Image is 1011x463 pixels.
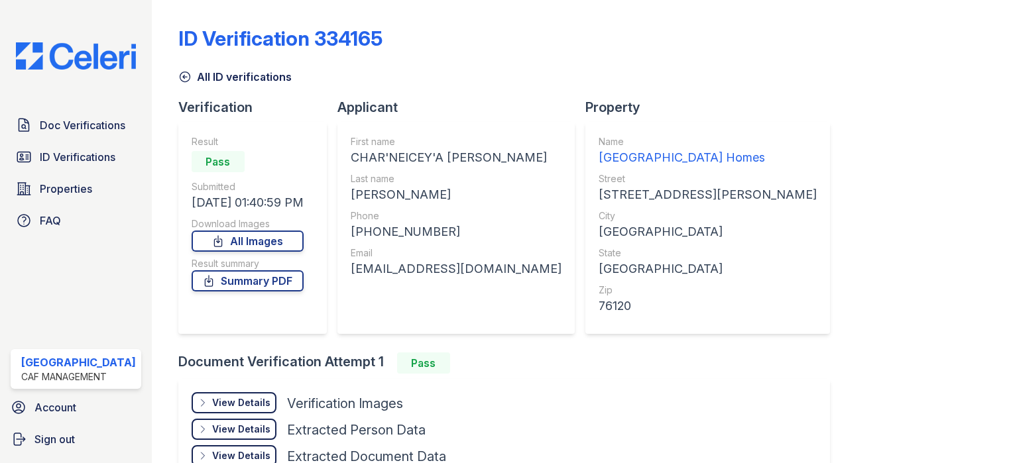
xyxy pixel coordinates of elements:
div: Submitted [192,180,304,193]
div: Verification [178,98,337,117]
div: First name [351,135,562,148]
img: CE_Logo_Blue-a8612792a0a2168367f1c8372b55b34899dd931a85d93a1a3d3e32e68fde9ad4.png [5,42,147,70]
div: 76120 [599,297,817,315]
div: City [599,209,817,223]
div: Last name [351,172,562,185]
a: Summary PDF [192,270,304,291]
a: ID Verifications [11,144,141,170]
div: Name [599,135,817,148]
div: Verification Images [287,394,403,413]
div: Applicant [337,98,585,117]
a: Doc Verifications [11,112,141,138]
div: Result [192,135,304,148]
div: Document Verification Attempt 1 [178,352,841,374]
a: All ID verifications [178,69,292,85]
div: View Details [212,423,270,436]
div: Zip [599,283,817,297]
a: All Images [192,231,304,252]
span: Account [34,399,76,415]
div: Street [599,172,817,185]
div: [PERSON_NAME] [351,185,562,204]
div: CAF Management [21,370,136,384]
a: Properties [11,176,141,202]
div: Download Images [192,217,304,231]
div: State [599,246,817,260]
div: Result summary [192,257,304,270]
div: Phone [351,209,562,223]
div: [GEOGRAPHIC_DATA] [21,354,136,370]
div: View Details [212,396,270,409]
span: Properties [40,181,92,197]
div: [GEOGRAPHIC_DATA] Homes [599,148,817,167]
div: Extracted Person Data [287,421,426,439]
div: ID Verification 334165 [178,26,383,50]
a: FAQ [11,207,141,234]
div: Property [585,98,841,117]
span: FAQ [40,213,61,229]
a: Account [5,394,147,421]
div: Pass [397,352,450,374]
div: [DATE] 01:40:59 PM [192,193,304,212]
div: [GEOGRAPHIC_DATA] [599,260,817,278]
a: Sign out [5,426,147,452]
div: View Details [212,449,270,462]
div: [EMAIL_ADDRESS][DOMAIN_NAME] [351,260,562,278]
span: Sign out [34,431,75,447]
div: [GEOGRAPHIC_DATA] [599,223,817,241]
span: ID Verifications [40,149,115,165]
div: [PHONE_NUMBER] [351,223,562,241]
div: Email [351,246,562,260]
span: Doc Verifications [40,117,125,133]
div: Pass [192,151,245,172]
div: [STREET_ADDRESS][PERSON_NAME] [599,185,817,204]
a: Name [GEOGRAPHIC_DATA] Homes [599,135,817,167]
div: CHAR'NEICEY'A [PERSON_NAME] [351,148,562,167]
